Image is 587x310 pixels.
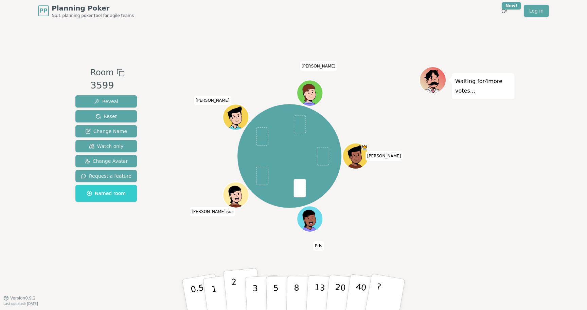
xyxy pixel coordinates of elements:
[366,151,403,161] span: Click to change your name
[75,110,137,122] button: Reset
[90,79,124,93] div: 3599
[224,183,248,207] button: Click to change your avatar
[313,241,324,251] span: Click to change your name
[75,185,137,202] button: Named room
[75,95,137,108] button: Reveal
[81,173,131,179] span: Request a feature
[190,207,235,216] span: Click to change your name
[39,7,47,15] span: PP
[75,140,137,152] button: Watch only
[75,170,137,182] button: Request a feature
[194,96,231,105] span: Click to change your name
[502,2,521,9] div: New!
[10,295,36,301] span: Version 0.9.2
[361,144,368,150] span: Isaac is the host
[300,61,337,71] span: Click to change your name
[89,143,124,150] span: Watch only
[226,211,234,214] span: (you)
[75,125,137,137] button: Change Name
[38,3,134,18] a: PPPlanning PokerNo.1 planning poker tool for agile teams
[52,13,134,18] span: No.1 planning poker tool for agile teams
[455,77,511,96] p: Waiting for 4 more votes...
[85,158,128,164] span: Change Avatar
[95,113,117,120] span: Reset
[87,190,126,197] span: Named room
[498,5,510,17] button: New!
[94,98,118,105] span: Reveal
[524,5,549,17] a: Log in
[3,302,38,306] span: Last updated: [DATE]
[90,66,113,79] span: Room
[52,3,134,13] span: Planning Poker
[85,128,127,135] span: Change Name
[3,295,36,301] button: Version0.9.2
[75,155,137,167] button: Change Avatar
